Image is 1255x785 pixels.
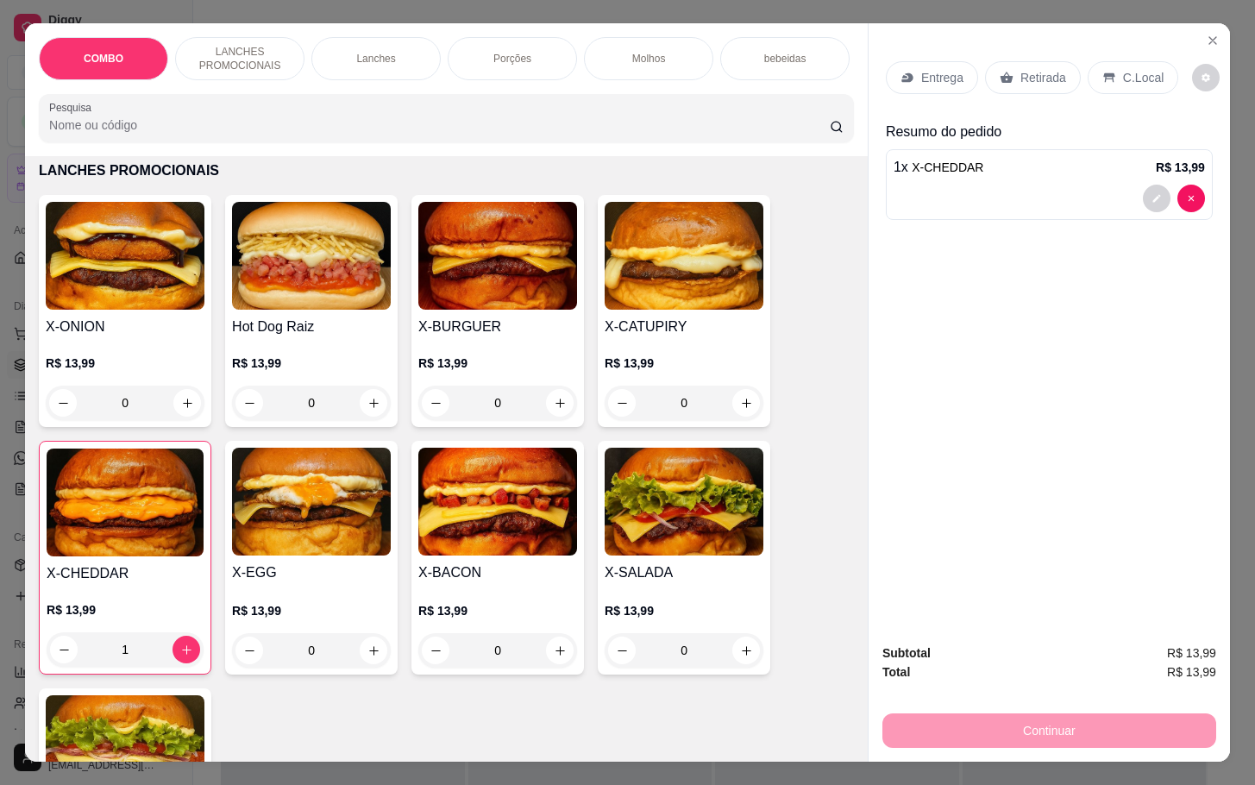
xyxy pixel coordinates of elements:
[422,389,449,417] button: decrease-product-quantity
[605,448,763,556] img: product-image
[47,449,204,556] img: product-image
[605,602,763,619] p: R$ 13,99
[1192,64,1220,91] button: decrease-product-quantity
[49,116,830,134] input: Pesquisa
[46,355,204,372] p: R$ 13,99
[1020,69,1066,86] p: Retirada
[232,602,391,619] p: R$ 13,99
[1123,69,1164,86] p: C.Local
[47,563,204,584] h4: X-CHEDDAR
[39,160,854,181] p: LANCHES PROMOCIONAIS
[232,562,391,583] h4: X-EGG
[605,202,763,310] img: product-image
[1199,27,1227,54] button: Close
[1156,159,1205,176] p: R$ 13,99
[232,448,391,556] img: product-image
[46,317,204,337] h4: X-ONION
[47,601,204,619] p: R$ 13,99
[608,637,636,664] button: decrease-product-quantity
[422,637,449,664] button: decrease-product-quantity
[605,355,763,372] p: R$ 13,99
[418,562,577,583] h4: X-BACON
[605,317,763,337] h4: X-CATUPIRY
[608,389,636,417] button: decrease-product-quantity
[921,69,963,86] p: Entrega
[173,389,201,417] button: increase-product-quantity
[232,202,391,310] img: product-image
[894,157,984,178] p: 1 x
[356,52,395,66] p: Lanches
[605,562,763,583] h4: X-SALADA
[190,45,290,72] p: LANCHES PROMOCIONAIS
[732,389,760,417] button: increase-product-quantity
[418,602,577,619] p: R$ 13,99
[232,317,391,337] h4: Hot Dog Raiz
[418,202,577,310] img: product-image
[1177,185,1205,212] button: decrease-product-quantity
[418,317,577,337] h4: X-BURGUER
[232,355,391,372] p: R$ 13,99
[882,665,910,679] strong: Total
[1167,644,1216,663] span: R$ 13,99
[546,637,574,664] button: increase-product-quantity
[173,636,200,663] button: increase-product-quantity
[84,52,123,66] p: COMBO
[50,636,78,663] button: decrease-product-quantity
[764,52,806,66] p: bebeidas
[418,448,577,556] img: product-image
[1143,185,1170,212] button: decrease-product-quantity
[912,160,983,174] span: X-CHEDDAR
[493,52,531,66] p: Porções
[46,202,204,310] img: product-image
[1167,663,1216,681] span: R$ 13,99
[632,52,666,66] p: Molhos
[886,122,1213,142] p: Resumo do pedido
[235,637,263,664] button: decrease-product-quantity
[732,637,760,664] button: increase-product-quantity
[546,389,574,417] button: increase-product-quantity
[49,389,77,417] button: decrease-product-quantity
[882,646,931,660] strong: Subtotal
[49,100,97,115] label: Pesquisa
[360,637,387,664] button: increase-product-quantity
[418,355,577,372] p: R$ 13,99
